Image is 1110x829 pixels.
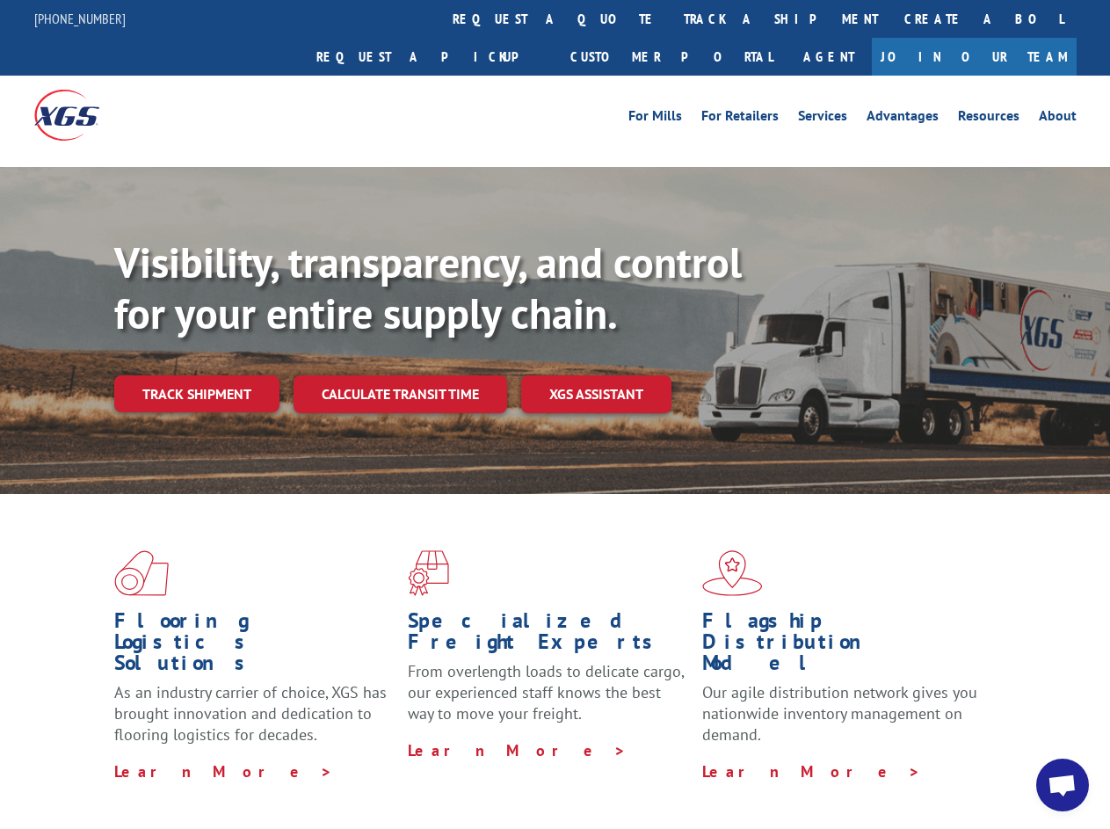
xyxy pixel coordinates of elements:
a: Services [798,109,847,128]
h1: Specialized Freight Experts [408,610,688,661]
p: From overlength loads to delicate cargo, our experienced staff knows the best way to move your fr... [408,661,688,739]
a: For Mills [628,109,682,128]
a: Learn More > [702,761,921,782]
span: As an industry carrier of choice, XGS has brought innovation and dedication to flooring logistics... [114,682,387,745]
h1: Flagship Distribution Model [702,610,983,682]
b: Visibility, transparency, and control for your entire supply chain. [114,235,742,340]
div: Open chat [1036,759,1089,811]
img: xgs-icon-flagship-distribution-model-red [702,550,763,596]
a: Join Our Team [872,38,1077,76]
a: About [1039,109,1077,128]
img: xgs-icon-focused-on-flooring-red [408,550,449,596]
a: Advantages [867,109,939,128]
a: For Retailers [701,109,779,128]
a: Customer Portal [557,38,786,76]
a: XGS ASSISTANT [521,375,671,413]
a: Track shipment [114,375,279,412]
a: Learn More > [408,740,627,760]
a: [PHONE_NUMBER] [34,10,126,27]
img: xgs-icon-total-supply-chain-intelligence-red [114,550,169,596]
a: Calculate transit time [294,375,507,413]
a: Learn More > [114,761,333,782]
a: Agent [786,38,872,76]
a: Request a pickup [303,38,557,76]
a: Resources [958,109,1019,128]
h1: Flooring Logistics Solutions [114,610,395,682]
span: Our agile distribution network gives you nationwide inventory management on demand. [702,682,977,745]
